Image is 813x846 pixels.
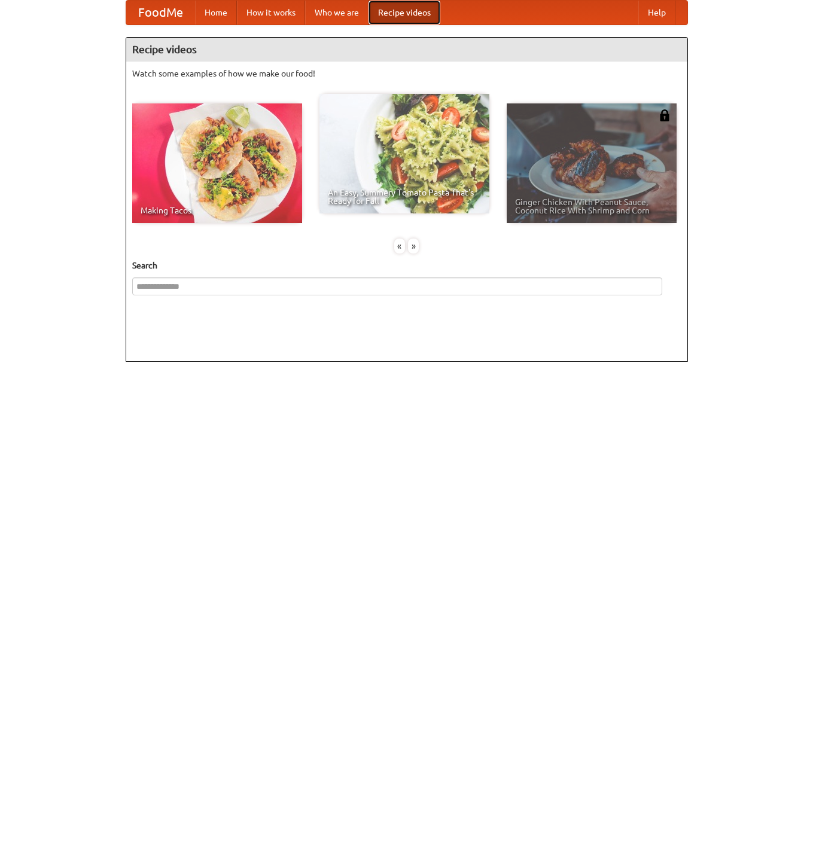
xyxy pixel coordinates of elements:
span: Making Tacos [141,206,294,215]
a: Who we are [305,1,369,25]
h4: Recipe videos [126,38,687,62]
a: Help [638,1,675,25]
img: 483408.png [659,109,671,121]
a: Recipe videos [369,1,440,25]
div: « [394,239,405,254]
span: An Easy, Summery Tomato Pasta That's Ready for Fall [328,188,481,205]
p: Watch some examples of how we make our food! [132,68,681,80]
a: An Easy, Summery Tomato Pasta That's Ready for Fall [319,94,489,213]
div: » [408,239,419,254]
a: FoodMe [126,1,195,25]
a: Home [195,1,237,25]
h5: Search [132,259,681,271]
a: Making Tacos [132,103,302,223]
a: How it works [237,1,305,25]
